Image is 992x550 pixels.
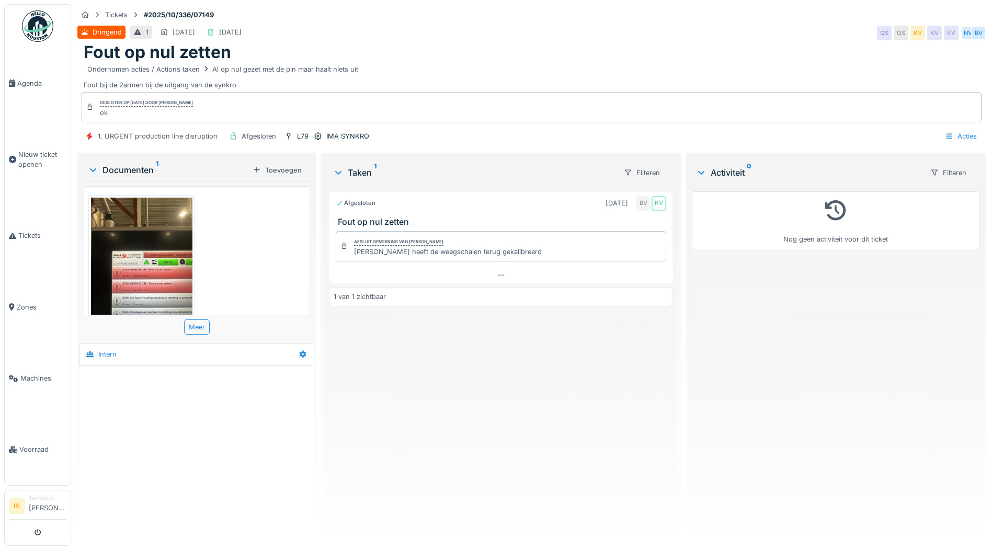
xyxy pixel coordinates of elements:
[940,129,982,144] div: Acties
[336,199,375,208] div: Afgesloten
[84,42,231,62] h1: Fout op nul zetten
[5,48,71,119] a: Agenda
[354,238,443,246] div: Afsluit opmerking van [PERSON_NAME]
[5,119,71,200] a: Nieuw ticket openen
[18,231,66,240] span: Tickets
[93,27,122,37] div: Dringend
[877,26,892,40] div: QS
[84,63,979,90] div: Fout bij de 2armen bij de uitgang van de synkro
[747,166,751,179] sup: 0
[29,495,66,502] div: Technicus
[184,319,210,335] div: Meer
[100,108,193,118] div: ok
[5,343,71,414] a: Machines
[156,164,158,176] sup: 1
[636,196,651,211] div: BV
[18,150,66,169] span: Nieuw ticket openen
[606,198,628,208] div: [DATE]
[242,131,276,141] div: Afgesloten
[354,247,542,257] div: [PERSON_NAME] heeft de weegschalen terug gekalibreerd
[17,78,66,88] span: Agenda
[338,217,668,227] h3: Fout op nul zetten
[334,292,386,302] div: 1 van 1 zichtbaar
[333,166,615,179] div: Taken
[98,349,117,359] div: Intern
[619,165,665,180] div: Filteren
[326,131,369,141] div: IMA SYNKRO
[374,166,377,179] sup: 1
[927,26,942,40] div: KV
[5,414,71,485] a: Voorraad
[5,200,71,271] a: Tickets
[22,10,53,42] img: Badge_color-CXgf-gQk.svg
[696,166,921,179] div: Activiteit
[173,27,195,37] div: [DATE]
[100,99,193,107] div: Gesloten op [DATE] door [PERSON_NAME]
[894,26,908,40] div: QS
[88,164,248,176] div: Documenten
[140,10,218,20] strong: #2025/10/336/07149
[20,373,66,383] span: Machines
[652,196,666,211] div: KV
[29,495,66,517] li: [PERSON_NAME]
[699,196,973,245] div: Nog geen activiteit voor dit ticket
[961,26,975,40] div: NV
[19,444,66,454] span: Voorraad
[971,26,986,40] div: BV
[9,498,25,514] li: IK
[944,26,959,40] div: KV
[910,26,925,40] div: KV
[219,27,242,37] div: [DATE]
[248,163,306,177] div: Toevoegen
[5,271,71,342] a: Zones
[926,165,971,180] div: Filteren
[105,10,128,20] div: Tickets
[87,64,358,74] div: Ondernomen acties / Actions taken Al op nul gezet met de pin maar haalt niets uit
[17,302,66,312] span: Zones
[146,27,149,37] div: 1
[297,131,309,141] div: L79
[9,495,66,520] a: IK Technicus[PERSON_NAME]
[98,131,218,141] div: 1. URGENT production line disruption
[91,198,192,333] img: k44puavivboikdzuffnofa5r08yh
